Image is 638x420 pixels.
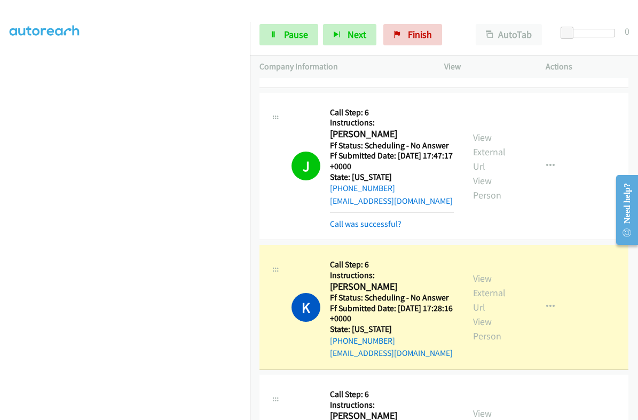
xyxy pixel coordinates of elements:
button: AutoTab [476,24,542,45]
iframe: Resource Center [607,168,638,252]
a: View External Url [473,131,506,172]
h5: Instructions: [330,117,454,128]
h2: [PERSON_NAME] [330,281,448,293]
a: [EMAIL_ADDRESS][DOMAIN_NAME] [330,196,453,206]
h2: [PERSON_NAME] [330,128,448,140]
a: Finish [383,24,442,45]
h5: Ff Submitted Date: [DATE] 17:47:17 +0000 [330,150,454,171]
a: Pause [259,24,318,45]
h5: Ff Status: Scheduling - No Answer [330,140,454,151]
h5: Call Step: 6 [330,107,454,118]
a: [EMAIL_ADDRESS][DOMAIN_NAME] [330,348,453,358]
a: [PHONE_NUMBER] [330,336,395,346]
h5: State: [US_STATE] [330,172,454,183]
h5: State: [US_STATE] [330,324,454,335]
a: View Person [473,315,501,342]
p: View [444,60,527,73]
h1: J [292,152,320,180]
a: View Person [473,175,501,201]
a: View External Url [473,272,506,313]
h5: Instructions: [330,400,454,410]
span: Pause [284,28,308,41]
span: Finish [408,28,432,41]
p: Actions [546,60,628,73]
h1: K [292,293,320,322]
span: Next [348,28,366,41]
h5: Call Step: 6 [330,259,454,270]
h5: Call Step: 6 [330,389,454,400]
a: Call was successful? [330,219,401,229]
a: [PHONE_NUMBER] [330,183,395,193]
p: Company Information [259,60,425,73]
div: 0 [625,24,629,38]
h5: Instructions: [330,270,454,281]
h5: Ff Submitted Date: [DATE] 17:28:16 +0000 [330,303,454,324]
button: Next [323,24,376,45]
h5: Ff Status: Scheduling - No Answer [330,292,454,303]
